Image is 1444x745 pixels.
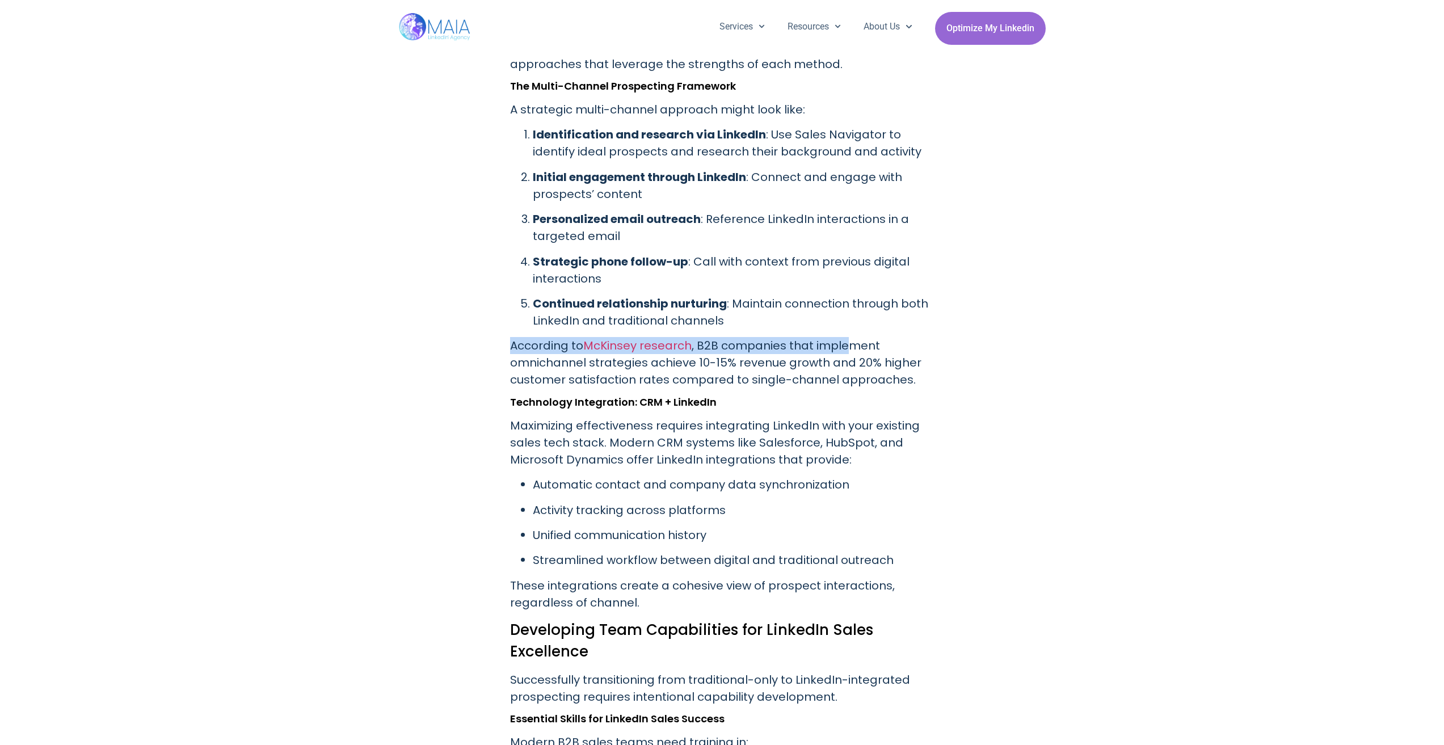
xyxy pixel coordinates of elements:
[533,126,934,160] p: : Use Sales Navigator to identify ideal prospects and research their background and activity
[533,169,934,203] p: : Connect and engage with prospects’ content
[533,527,934,544] p: Unified communication history
[776,12,852,41] a: Resources
[533,211,934,245] p: : Reference LinkedIn interactions in a targeted email
[533,211,701,227] strong: Personalized email outreach
[533,552,934,569] p: Streamlined workflow between digital and traditional outreach
[510,101,934,118] p: A strategic multi-channel approach might look like:
[708,12,776,41] a: Services
[510,337,934,388] p: According to , B2B companies that implement omnichannel strategies achieve 10-15% revenue growth ...
[533,254,688,270] strong: Strategic phone follow-up
[510,713,934,725] h3: Essential Skills for LinkedIn Sales Success
[533,296,727,312] strong: Continued relationship nurturing
[583,338,692,353] a: McKinsey research
[935,12,1046,45] a: Optimize My Linkedin
[708,12,924,41] nav: Menu
[510,417,934,468] p: Maximizing effectiveness requires integrating LinkedIn with your existing sales tech stack. Moder...
[533,295,934,329] p: : Maintain connection through both LinkedIn and traditional channels
[946,18,1034,39] span: Optimize My Linkedin
[510,577,934,611] p: These integrations create a cohesive view of prospect interactions, regardless of channel.
[533,502,934,519] p: Activity tracking across platforms
[533,127,766,142] strong: Identification and research via LinkedIn
[510,397,934,408] h3: Technology Integration: CRM + LinkedIn
[533,169,746,185] strong: Initial engagement through LinkedIn
[852,12,923,41] a: About Us
[510,619,934,662] h2: Developing Team Capabilities for LinkedIn Sales Excellence
[510,671,934,705] p: Successfully transitioning from traditional-only to LinkedIn-integrated prospecting requires inte...
[533,253,934,287] p: : Call with context from previous digital interactions
[533,476,934,493] p: Automatic contact and company data synchronization
[510,81,934,92] h3: The Multi-Channel Prospecting Framework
